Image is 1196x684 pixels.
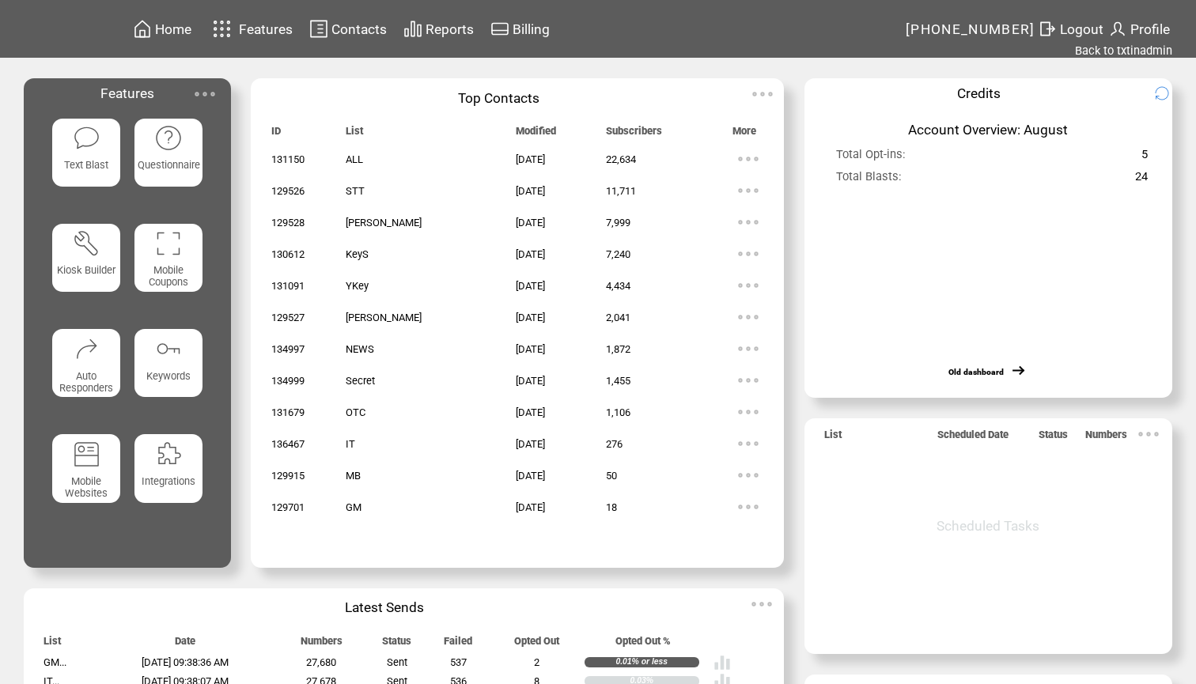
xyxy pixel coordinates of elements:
span: 1,872 [606,343,630,355]
span: 4,434 [606,280,630,292]
span: 1,455 [606,375,630,387]
span: [PERSON_NAME] [346,217,422,229]
span: 131679 [271,406,305,418]
span: Total Opt-ins: [836,147,906,168]
span: Kiosk Builder [57,264,115,276]
span: Scheduled Tasks [937,518,1039,534]
span: 129526 [271,185,305,197]
span: KeyS [346,248,369,260]
span: ID [271,125,281,144]
span: 5 [1141,147,1148,168]
span: MB [346,470,361,482]
img: ellypsis.svg [732,175,764,206]
span: Questionnaire [138,159,200,171]
img: chart.svg [403,19,422,39]
img: ellypsis.svg [732,238,764,270]
span: Account Overview: August [908,122,1068,138]
a: Kiosk Builder [52,224,121,316]
img: poll%20-%20white.svg [713,654,731,671]
a: Keywords [134,329,203,421]
span: ALL [346,153,363,165]
span: [DATE] [516,470,545,482]
a: Auto Responders [52,329,121,421]
span: Modified [516,125,556,144]
span: YKey [346,280,369,292]
span: 131091 [271,280,305,292]
span: 131150 [271,153,305,165]
span: Status [382,635,411,654]
span: Secret [346,375,375,387]
img: creidtcard.svg [490,19,509,39]
img: ellypsis.svg [732,270,764,301]
span: [DATE] [516,438,545,450]
span: Mobile Coupons [149,264,188,288]
a: Mobile Coupons [134,224,203,316]
span: Status [1039,429,1068,448]
a: Old dashboard [948,367,1004,377]
span: Scheduled Date [937,429,1009,448]
img: ellypsis.svg [1133,418,1164,450]
span: Home [155,21,191,37]
span: STT [346,185,365,197]
span: 129528 [271,217,305,229]
span: 129915 [271,470,305,482]
div: 0.01% or less [615,657,699,667]
span: Integrations [142,475,195,487]
span: Reports [426,21,474,37]
span: [PERSON_NAME] [346,312,422,323]
img: ellypsis.svg [732,333,764,365]
span: 11,711 [606,185,636,197]
span: List [824,429,842,448]
span: Contacts [331,21,387,37]
span: 24 [1135,169,1148,191]
img: ellypsis.svg [732,301,764,333]
span: Credits [957,85,1001,101]
a: Text Blast [52,119,121,210]
a: Logout [1035,17,1106,41]
span: GM [346,501,361,513]
span: 50 [606,470,617,482]
img: ellypsis.svg [732,491,764,523]
span: 2 [534,656,539,668]
span: 2,041 [606,312,630,323]
a: Integrations [134,434,203,526]
img: text-blast.svg [73,124,100,152]
span: Numbers [1085,429,1127,448]
a: Home [131,17,194,41]
span: Auto Responders [59,370,113,394]
img: contacts.svg [309,19,328,39]
img: auto-responders.svg [73,334,100,362]
img: ellypsis.svg [732,459,764,491]
img: questionnaire.svg [154,124,182,152]
a: Questionnaire [134,119,203,210]
span: OTC [346,406,365,418]
img: home.svg [133,19,152,39]
img: ellypsis.svg [746,588,778,620]
a: Features [206,13,295,44]
img: ellypsis.svg [732,396,764,428]
img: ellypsis.svg [732,365,764,396]
span: 129701 [271,501,305,513]
span: 134999 [271,375,305,387]
a: Billing [488,17,552,41]
span: [PHONE_NUMBER] [906,21,1035,37]
span: Mobile Websites [65,475,108,499]
img: ellypsis.svg [732,143,764,175]
span: Top Contacts [458,90,539,106]
span: [DATE] [516,280,545,292]
img: ellypsis.svg [732,206,764,238]
img: coupons.svg [154,229,182,257]
span: [DATE] [516,248,545,260]
span: Latest Sends [345,599,424,615]
img: integrations.svg [154,440,182,468]
span: Text Blast [64,159,108,171]
img: ellypsis.svg [732,428,764,459]
span: [DATE] 09:38:36 AM [142,656,229,668]
a: Profile [1106,17,1172,41]
span: [DATE] [516,375,545,387]
span: Features [239,21,293,37]
a: Contacts [307,17,389,41]
span: 1,106 [606,406,630,418]
span: Billing [513,21,550,37]
span: Sent [387,656,407,668]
